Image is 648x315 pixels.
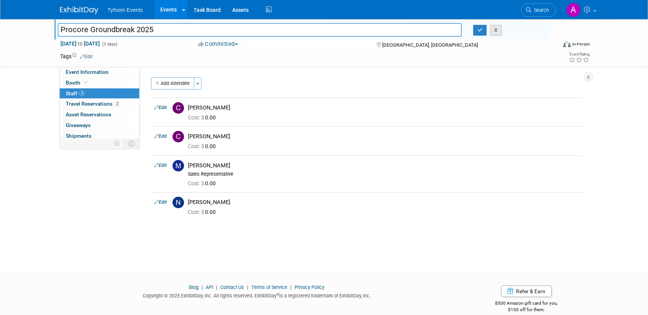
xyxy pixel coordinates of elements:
img: C.jpg [173,131,184,142]
a: Edit [154,163,167,168]
span: Booth [66,80,89,86]
span: Shipments [66,133,91,139]
span: 0.00 [188,180,219,186]
a: Privacy Policy [295,284,324,290]
span: to [77,41,84,47]
img: N.jpg [173,197,184,208]
a: API [206,284,213,290]
div: Event Format [511,40,590,51]
sup: ® [277,292,279,297]
span: 0.00 [188,114,219,121]
span: | [214,284,219,290]
i: Booth reservation complete [84,80,88,85]
span: Asset Reservations [66,111,111,118]
span: (3 days) [101,42,117,47]
a: Edit [154,105,167,110]
div: Event Rating [569,52,589,56]
a: Booth [60,78,139,88]
a: Terms of Service [251,284,287,290]
img: Format-Inperson.png [563,41,571,47]
div: [PERSON_NAME] [188,162,579,169]
td: Tags [60,52,93,60]
button: Committed [195,40,241,48]
span: Cost: $ [188,180,205,186]
span: [DATE] [DATE] [60,40,100,47]
div: [PERSON_NAME] [188,199,579,206]
img: C.jpg [173,102,184,114]
a: Refer & Earn [501,286,552,297]
div: $150 off for them. [465,307,588,313]
div: $500 Amazon gift card for you, [465,295,588,313]
a: Edit [154,199,167,205]
a: Staff4 [60,88,139,99]
a: Edit [80,54,93,59]
span: Staff [66,90,85,96]
td: Personalize Event Tab Strip [111,139,124,149]
span: | [288,284,293,290]
a: Edit [154,134,167,139]
img: ExhibitDay [60,7,98,14]
span: Event Information [66,69,109,75]
span: | [200,284,205,290]
div: In-Person [572,41,590,47]
button: Add Attendee [151,77,194,90]
div: [PERSON_NAME] [188,104,579,111]
span: Cost: $ [188,114,205,121]
span: Giveaways [66,122,91,128]
a: Shipments [60,131,139,141]
span: 2 [114,101,120,107]
img: Angie Nichols [566,3,581,17]
span: 0.00 [188,143,219,149]
span: 4 [79,90,85,96]
a: Travel Reservations2 [60,99,139,109]
a: Giveaways [60,120,139,131]
span: Search [531,7,549,13]
span: Cost: $ [188,143,205,149]
button: X [490,25,502,36]
div: [PERSON_NAME] [188,133,579,140]
span: Travel Reservations [66,101,120,107]
div: Sales Representative [188,171,579,177]
span: Tyfoom Events [107,7,143,13]
span: [GEOGRAPHIC_DATA], [GEOGRAPHIC_DATA] [382,42,478,48]
span: Cost: $ [188,209,205,215]
a: Blog [189,284,199,290]
td: Toggle Event Tabs [124,139,140,149]
div: Copyright © 2025 ExhibitDay, Inc. All rights reserved. ExhibitDay is a registered trademark of Ex... [60,291,453,299]
span: 0.00 [188,209,219,215]
a: Search [521,3,556,17]
a: Asset Reservations [60,109,139,120]
a: Contact Us [220,284,244,290]
img: M.jpg [173,160,184,171]
span: | [245,284,250,290]
a: Event Information [60,67,139,77]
